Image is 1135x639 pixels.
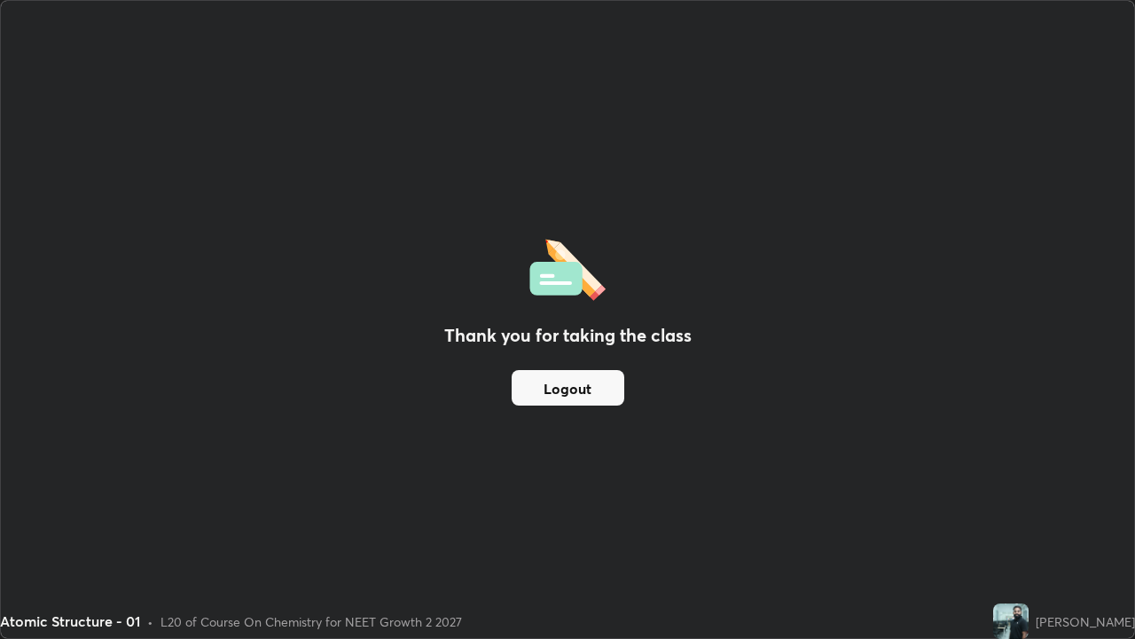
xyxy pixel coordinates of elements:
h2: Thank you for taking the class [444,322,692,349]
div: • [147,612,153,631]
div: [PERSON_NAME] [1036,612,1135,631]
img: offlineFeedback.1438e8b3.svg [529,233,606,301]
img: 458855d34a904919bf64d220e753158f.jpg [993,603,1029,639]
div: L20 of Course On Chemistry for NEET Growth 2 2027 [160,612,462,631]
button: Logout [512,370,624,406]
